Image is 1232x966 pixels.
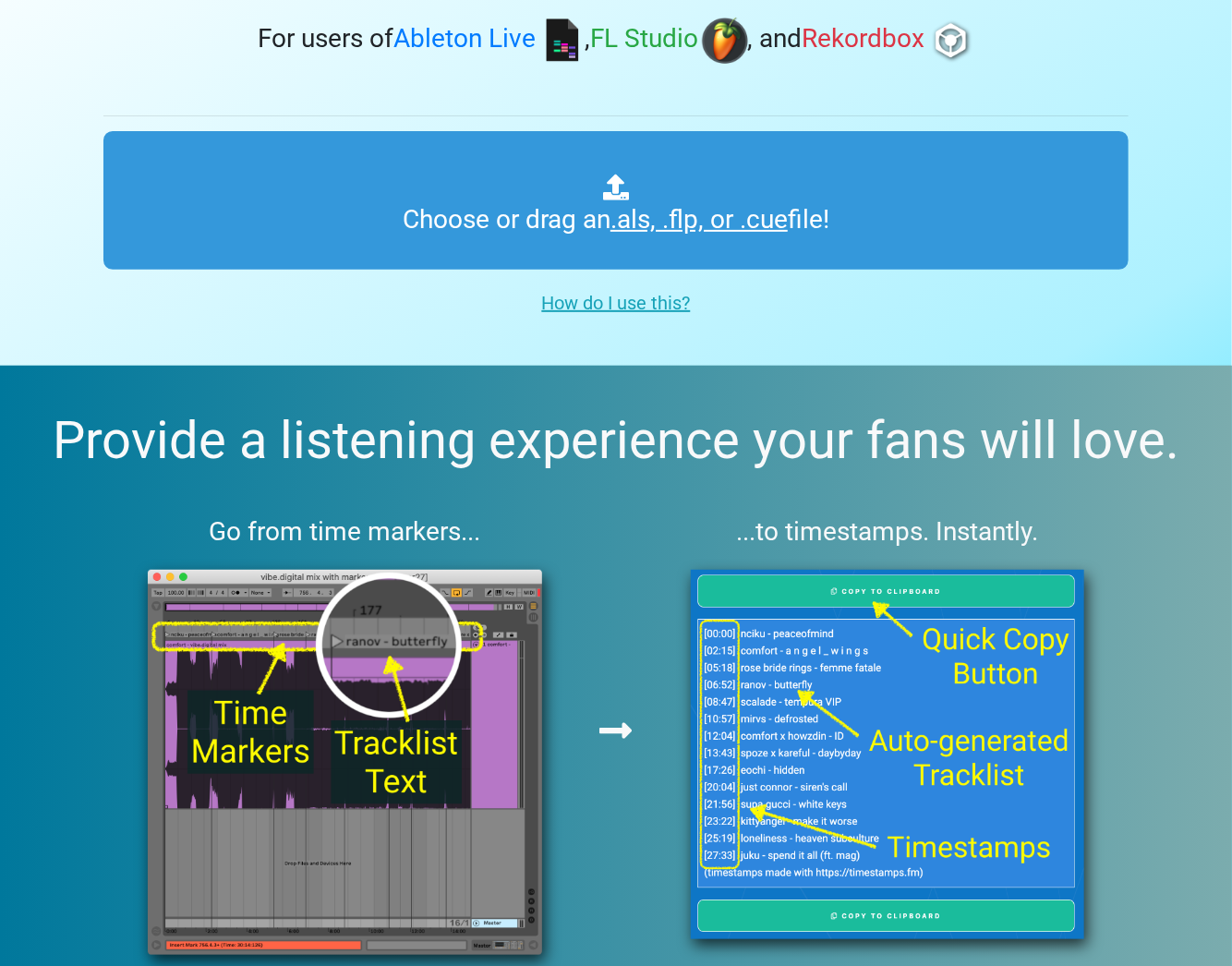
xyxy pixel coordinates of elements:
span: Rekordbox [803,24,925,54]
img: tsfm%20results.png [646,570,1129,939]
h2: Provide a listening experience your fans will love. [44,410,1188,472]
h3: ...to timestamps. Instantly. [646,516,1129,548]
img: ableton%20screenshot%20bounce.png [103,570,586,955]
u: How do I use this? [542,292,691,314]
img: ableton.png [539,18,586,64]
h3: Go from time markers... [103,516,586,548]
h3: For users of , , and [103,18,1129,64]
span: FL Studio [591,24,699,54]
img: fl.png [702,18,748,64]
img: rb.png [928,18,974,64]
span: Ableton Live [394,24,537,54]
